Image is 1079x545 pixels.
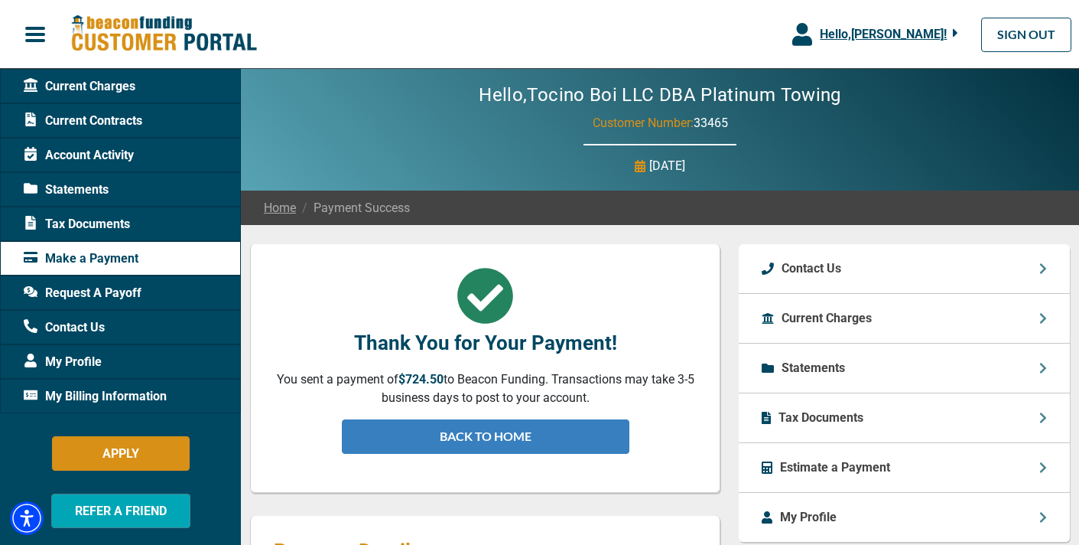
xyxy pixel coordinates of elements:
p: Tax Documents [778,409,863,427]
p: Current Charges [782,309,872,328]
span: Customer Number: [593,116,694,130]
button: APPLY [52,436,190,471]
p: You sent a payment of to Beacon Funding. Transactions may take 3-5 business days to post to your ... [274,370,697,407]
p: [DATE] [649,157,685,175]
span: Current Contracts [24,112,142,130]
p: Contact Us [782,259,841,278]
a: SIGN OUT [981,18,1071,52]
span: Tax Documents [24,215,130,233]
span: Payment Success [296,199,410,217]
p: My Profile [780,508,837,527]
img: Beacon Funding Customer Portal Logo [70,15,257,54]
span: 33465 [694,116,728,130]
span: My Billing Information [24,387,167,406]
span: Make a Payment [24,250,138,268]
span: Account Activity [24,146,134,165]
a: BACK TO HOME [342,419,629,454]
span: Hello, [PERSON_NAME] ! [820,27,947,41]
p: Estimate a Payment [780,459,890,477]
a: Home [264,199,296,217]
div: Accessibility Menu [10,501,44,535]
span: My Profile [24,353,102,371]
button: REFER A FRIEND [51,494,190,528]
h2: Hello, Tocino Boi LLC DBA Platinum Towing [433,84,886,106]
p: Statements [782,359,845,377]
span: Current Charges [24,77,135,96]
p: Thank You for Your Payment! [274,328,697,358]
span: Contact Us [24,318,105,337]
span: Statements [24,181,109,199]
span: $724.50 [398,372,444,387]
span: Request A Payoff [24,284,141,302]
